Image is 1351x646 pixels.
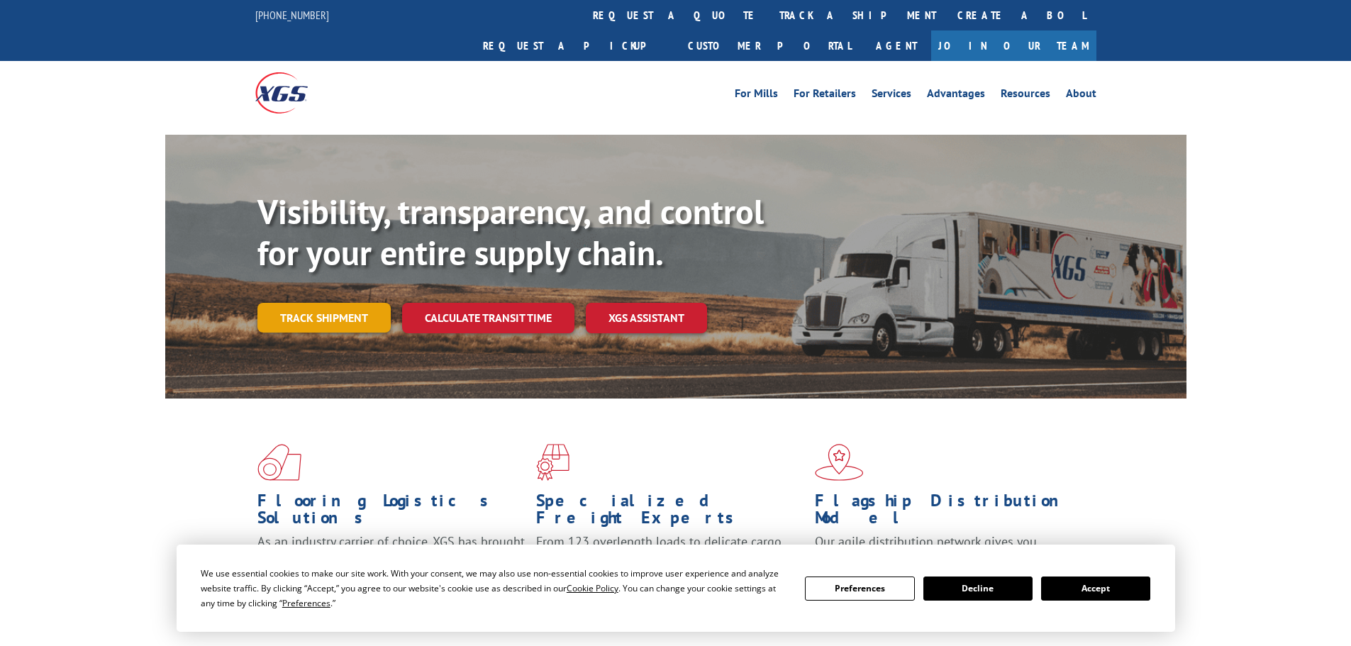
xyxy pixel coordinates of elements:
[255,8,329,22] a: [PHONE_NUMBER]
[282,597,330,609] span: Preferences
[257,533,525,584] span: As an industry carrier of choice, XGS has brought innovation and dedication to flooring logistics...
[1066,88,1096,104] a: About
[1041,577,1150,601] button: Accept
[472,30,677,61] a: Request a pickup
[862,30,931,61] a: Agent
[872,88,911,104] a: Services
[257,189,764,274] b: Visibility, transparency, and control for your entire supply chain.
[923,577,1033,601] button: Decline
[536,444,569,481] img: xgs-icon-focused-on-flooring-red
[677,30,862,61] a: Customer Portal
[201,566,788,611] div: We use essential cookies to make our site work. With your consent, we may also use non-essential ...
[805,577,914,601] button: Preferences
[257,303,391,333] a: Track shipment
[257,444,301,481] img: xgs-icon-total-supply-chain-intelligence-red
[1001,88,1050,104] a: Resources
[927,88,985,104] a: Advantages
[257,492,526,533] h1: Flooring Logistics Solutions
[815,492,1083,533] h1: Flagship Distribution Model
[402,303,574,333] a: Calculate transit time
[177,545,1175,632] div: Cookie Consent Prompt
[815,444,864,481] img: xgs-icon-flagship-distribution-model-red
[586,303,707,333] a: XGS ASSISTANT
[931,30,1096,61] a: Join Our Team
[735,88,778,104] a: For Mills
[815,533,1076,567] span: Our agile distribution network gives you nationwide inventory management on demand.
[536,533,804,596] p: From 123 overlength loads to delicate cargo, our experienced staff knows the best way to move you...
[794,88,856,104] a: For Retailers
[567,582,618,594] span: Cookie Policy
[536,492,804,533] h1: Specialized Freight Experts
